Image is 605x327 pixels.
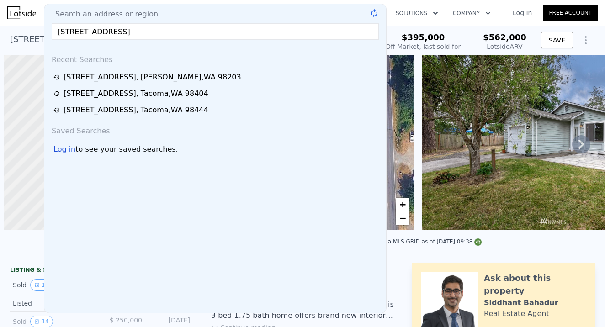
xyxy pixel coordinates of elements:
a: [STREET_ADDRESS], [PERSON_NAME],WA 98203 [53,72,380,83]
button: SAVE [541,32,573,48]
div: Real Estate Agent [484,308,549,319]
div: [STREET_ADDRESS] , Tacoma , WA 98444 [64,105,208,116]
a: Log In [502,8,543,17]
img: Lotside [7,6,36,19]
button: Show Options [577,31,595,49]
span: Search an address or region [48,9,158,20]
button: Solutions [388,5,446,21]
div: [STREET_ADDRESS] , [PERSON_NAME] , WA 98203 [10,33,212,46]
span: to see your saved searches. [75,144,178,155]
div: Lotside ARV [483,42,526,51]
a: Zoom out [396,211,409,225]
button: View historical data [30,279,53,291]
div: Sold [13,279,94,291]
div: Siddhant Bahadur [484,297,558,308]
button: Company [446,5,498,21]
div: [STREET_ADDRESS] , [PERSON_NAME] , WA 98203 [64,72,241,83]
a: Free Account [543,5,598,21]
a: [STREET_ADDRESS], Tacoma,WA 98404 [53,88,380,99]
div: Off Market, last sold for [386,42,461,51]
div: Recent Searches [48,47,382,69]
div: [STREET_ADDRESS] , Tacoma , WA 98404 [64,88,208,99]
a: Zoom in [396,198,409,211]
span: $395,000 [402,32,445,42]
div: LISTING & SALE HISTORY [10,266,193,275]
span: − [400,212,406,224]
div: Log in [53,144,75,155]
a: [STREET_ADDRESS], Tacoma,WA 98444 [53,105,380,116]
div: Ask about this property [484,272,586,297]
div: Saved Searches [48,118,382,140]
span: $562,000 [483,32,526,42]
input: Enter an address, city, region, neighborhood or zip code [52,23,379,40]
img: NWMLS Logo [474,238,482,246]
span: + [400,199,406,210]
div: Listed [13,299,94,308]
span: $ 250,000 [110,316,142,324]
